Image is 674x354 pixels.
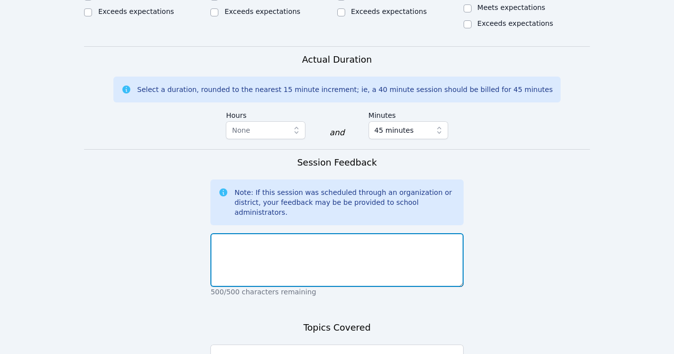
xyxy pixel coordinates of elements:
label: Exceeds expectations [224,7,300,15]
p: 500/500 characters remaining [210,287,463,297]
label: Exceeds expectations [351,7,427,15]
label: Exceeds expectations [478,19,553,27]
span: None [232,126,250,134]
div: and [329,127,344,139]
h3: Topics Covered [303,321,371,335]
h3: Session Feedback [297,156,377,170]
div: Select a duration, rounded to the nearest 15 minute increment; ie, a 40 minute session should be ... [137,85,553,94]
label: Minutes [369,106,448,121]
div: Note: If this session was scheduled through an organization or district, your feedback may be be ... [234,187,455,217]
button: 45 minutes [369,121,448,139]
h3: Actual Duration [302,53,372,67]
span: 45 minutes [375,124,414,136]
label: Exceeds expectations [98,7,174,15]
label: Meets expectations [478,3,546,11]
button: None [226,121,305,139]
label: Hours [226,106,305,121]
